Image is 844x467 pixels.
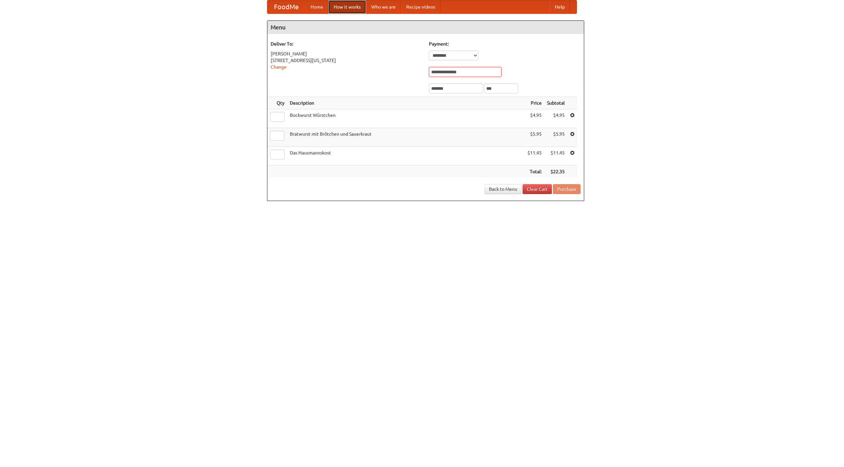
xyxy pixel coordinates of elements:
[525,97,544,109] th: Price
[267,21,584,34] h4: Menu
[271,41,422,47] h5: Deliver To:
[544,128,567,147] td: $5.95
[544,166,567,178] th: $22.35
[525,128,544,147] td: $5.95
[525,166,544,178] th: Total:
[485,184,522,194] a: Back to Menu
[550,0,570,14] a: Help
[544,97,567,109] th: Subtotal
[544,109,567,128] td: $4.95
[267,97,287,109] th: Qty
[267,0,305,14] a: FoodMe
[271,57,422,64] div: [STREET_ADDRESS][US_STATE]
[287,128,525,147] td: Bratwurst mit Brötchen und Sauerkraut
[553,184,581,194] button: Purchase
[287,147,525,166] td: Das Hausmannskost
[271,64,286,70] a: Change
[287,109,525,128] td: Bockwurst Würstchen
[287,97,525,109] th: Description
[305,0,328,14] a: Home
[544,147,567,166] td: $11.45
[401,0,440,14] a: Recipe videos
[328,0,366,14] a: How it works
[525,147,544,166] td: $11.45
[523,184,552,194] a: Clear Cart
[271,50,422,57] div: [PERSON_NAME]
[366,0,401,14] a: Who we are
[525,109,544,128] td: $4.95
[429,41,581,47] h5: Payment:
